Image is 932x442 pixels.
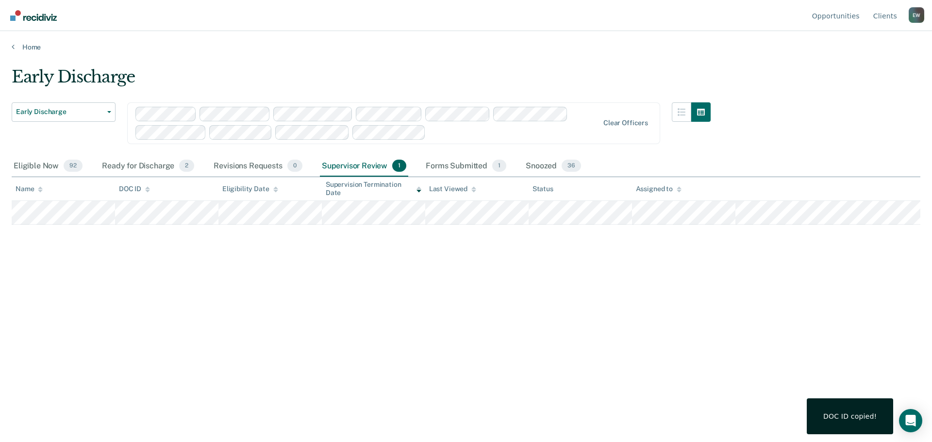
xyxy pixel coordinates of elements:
div: DOC ID copied! [823,412,877,421]
span: 1 [492,160,506,172]
div: Snoozed36 [524,156,583,177]
div: Ready for Discharge2 [100,156,196,177]
div: Supervision Termination Date [326,180,421,197]
div: Forms Submitted1 [424,156,508,177]
div: Last Viewed [429,185,476,193]
button: Profile dropdown button [909,7,924,23]
span: 36 [562,160,581,172]
div: Early Discharge [12,67,711,95]
span: 92 [64,160,83,172]
img: Recidiviz [10,10,57,21]
div: Assigned to [636,185,682,193]
div: Eligibility Date [222,185,278,193]
span: 0 [287,160,302,172]
div: Supervisor Review1 [320,156,409,177]
div: Name [16,185,43,193]
span: 2 [179,160,194,172]
div: E W [909,7,924,23]
span: 1 [392,160,406,172]
div: Status [533,185,553,193]
div: Open Intercom Messenger [899,409,922,432]
div: DOC ID [119,185,150,193]
div: Eligible Now92 [12,156,84,177]
span: Early Discharge [16,108,103,116]
div: Clear officers [603,119,648,127]
button: Early Discharge [12,102,116,122]
a: Home [12,43,920,51]
div: Revisions Requests0 [212,156,304,177]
